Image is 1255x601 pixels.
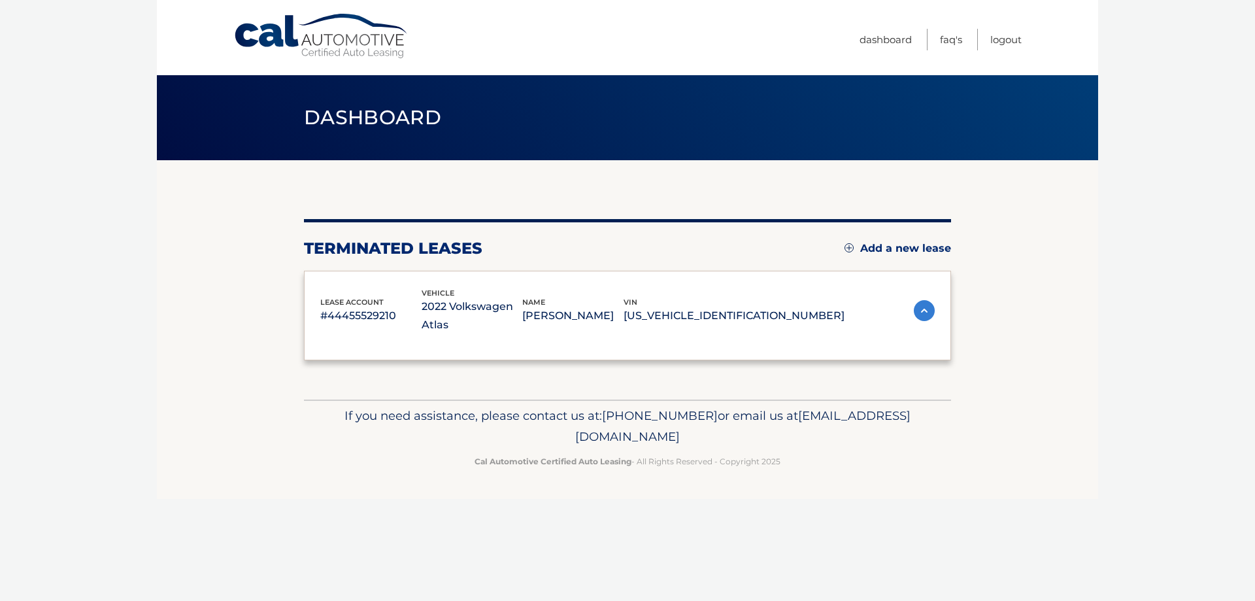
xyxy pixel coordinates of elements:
p: [PERSON_NAME] [522,307,624,325]
p: - All Rights Reserved - Copyright 2025 [312,455,943,468]
img: accordion-active.svg [914,300,935,321]
span: Dashboard [304,105,441,129]
a: Dashboard [860,29,912,50]
span: lease account [320,298,384,307]
strong: Cal Automotive Certified Auto Leasing [475,456,631,466]
a: Add a new lease [845,242,951,255]
p: [US_VEHICLE_IDENTIFICATION_NUMBER] [624,307,845,325]
img: add.svg [845,243,854,252]
p: #44455529210 [320,307,422,325]
p: If you need assistance, please contact us at: or email us at [312,405,943,447]
span: [EMAIL_ADDRESS][DOMAIN_NAME] [575,408,911,444]
span: [PHONE_NUMBER] [602,408,718,423]
a: FAQ's [940,29,962,50]
a: Cal Automotive [233,13,410,60]
h2: terminated leases [304,239,482,258]
span: vin [624,298,637,307]
span: name [522,298,545,307]
span: vehicle [422,288,454,298]
p: 2022 Volkswagen Atlas [422,298,523,334]
a: Logout [990,29,1022,50]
